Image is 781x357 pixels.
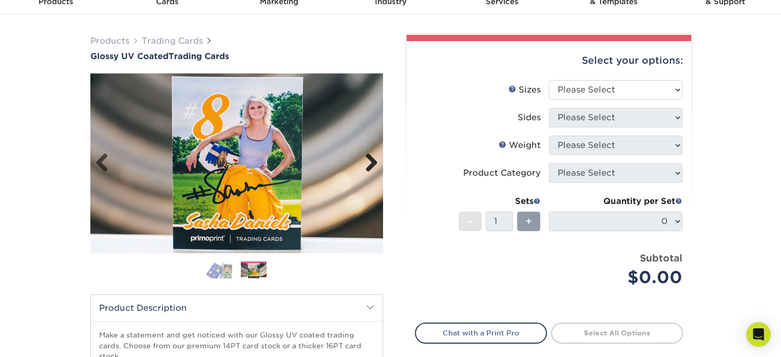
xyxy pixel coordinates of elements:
[90,36,129,46] a: Products
[746,322,771,347] div: Open Intercom Messenger
[90,73,383,253] img: Glossy UV Coated 02
[459,195,541,208] div: Sets
[508,84,541,96] div: Sizes
[415,323,547,343] a: Chat with a Print Pro
[557,265,682,290] div: $0.00
[142,36,203,46] a: Trading Cards
[518,111,541,124] div: Sides
[91,295,383,321] h2: Product Description
[463,167,541,179] div: Product Category
[525,214,532,229] span: +
[206,261,232,279] img: Trading Cards 01
[551,323,683,343] a: Select All Options
[241,263,266,278] img: Trading Cards 02
[640,252,682,264] strong: Subtotal
[468,214,472,229] span: -
[415,41,683,80] div: Select your options:
[90,51,168,61] span: Glossy UV Coated
[499,139,541,152] div: Weight
[90,51,383,61] a: Glossy UV CoatedTrading Cards
[90,51,383,61] h1: Trading Cards
[549,195,682,208] div: Quantity per Set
